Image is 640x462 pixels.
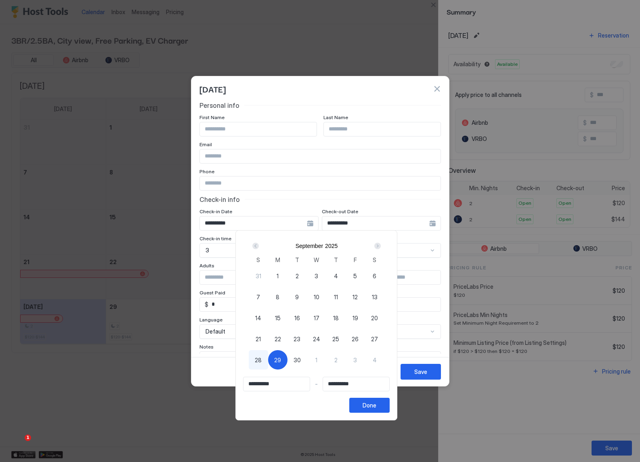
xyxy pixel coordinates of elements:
[243,377,310,391] input: Input Field
[349,398,390,413] button: Done
[296,243,323,249] button: September
[275,256,280,264] span: M
[249,350,268,370] button: 28
[25,435,31,441] span: 1
[373,356,377,364] span: 4
[307,287,326,307] button: 10
[256,272,261,280] span: 31
[275,335,281,343] span: 22
[287,266,307,286] button: 2
[307,329,326,349] button: 24
[294,335,300,343] span: 23
[307,308,326,328] button: 17
[365,308,384,328] button: 20
[346,308,365,328] button: 19
[352,335,359,343] span: 26
[249,287,268,307] button: 7
[326,266,346,286] button: 4
[251,241,262,251] button: Prev
[353,272,357,280] span: 5
[8,435,27,454] iframe: Intercom live chat
[275,314,281,322] span: 15
[363,401,376,409] div: Done
[353,356,357,364] span: 3
[276,293,279,301] span: 8
[268,329,287,349] button: 22
[295,293,299,301] span: 9
[334,293,338,301] span: 11
[249,308,268,328] button: 14
[365,350,384,370] button: 4
[268,308,287,328] button: 15
[334,272,338,280] span: 4
[315,356,317,364] span: 1
[268,287,287,307] button: 8
[287,350,307,370] button: 30
[268,350,287,370] button: 29
[294,314,300,322] span: 16
[307,350,326,370] button: 1
[373,272,376,280] span: 6
[249,266,268,286] button: 31
[372,293,378,301] span: 13
[353,293,358,301] span: 12
[268,266,287,286] button: 1
[326,287,346,307] button: 11
[354,256,357,264] span: F
[315,380,318,388] span: -
[365,266,384,286] button: 6
[307,266,326,286] button: 3
[325,243,338,249] button: 2025
[296,272,299,280] span: 2
[334,356,338,364] span: 2
[323,377,389,391] input: Input Field
[295,256,299,264] span: T
[287,287,307,307] button: 9
[326,308,346,328] button: 18
[294,356,301,364] span: 30
[274,356,281,364] span: 29
[371,335,378,343] span: 27
[287,308,307,328] button: 16
[315,272,318,280] span: 3
[334,256,338,264] span: T
[346,329,365,349] button: 26
[287,329,307,349] button: 23
[256,293,260,301] span: 7
[353,314,358,322] span: 19
[256,256,260,264] span: S
[314,314,319,322] span: 17
[365,287,384,307] button: 13
[249,329,268,349] button: 21
[313,335,320,343] span: 24
[255,356,262,364] span: 28
[314,256,319,264] span: W
[346,287,365,307] button: 12
[332,335,339,343] span: 25
[365,329,384,349] button: 27
[373,256,376,264] span: S
[326,329,346,349] button: 25
[371,314,378,322] span: 20
[371,241,382,251] button: Next
[346,266,365,286] button: 5
[333,314,339,322] span: 18
[256,335,261,343] span: 21
[346,350,365,370] button: 3
[326,350,346,370] button: 2
[255,314,261,322] span: 14
[277,272,279,280] span: 1
[314,293,319,301] span: 10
